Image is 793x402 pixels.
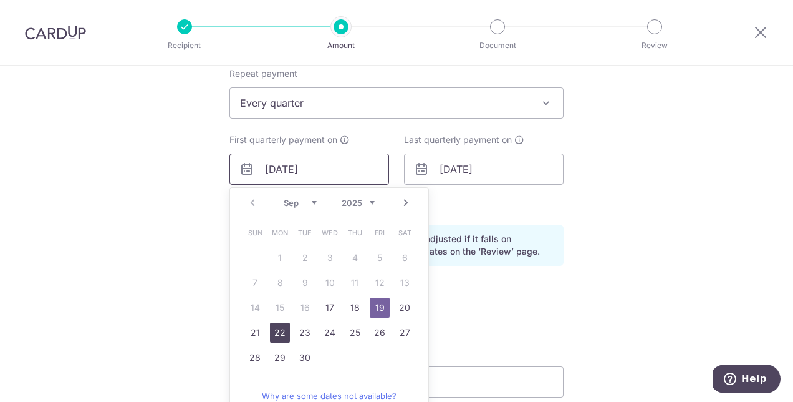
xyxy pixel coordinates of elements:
span: Thursday [345,223,365,243]
span: Sunday [245,223,265,243]
img: CardUp [25,25,86,40]
a: 25 [345,323,365,343]
span: First quarterly payment on [229,134,337,146]
a: 29 [270,348,290,368]
a: 30 [295,348,315,368]
iframe: Opens a widget where you can find more information [713,365,781,396]
a: 18 [345,298,365,318]
input: DD / MM / YYYY [229,154,389,185]
p: Review [608,39,701,52]
span: Wednesday [320,223,340,243]
a: 23 [295,323,315,343]
a: 22 [270,323,290,343]
label: Repeat payment [229,67,297,80]
a: 19 [370,298,390,318]
span: Tuesday [295,223,315,243]
p: Document [451,39,544,52]
input: DD / MM / YYYY [404,154,564,185]
span: Monday [270,223,290,243]
p: Amount [295,39,387,52]
span: Last quarterly payment on [404,134,512,146]
a: 17 [320,298,340,318]
span: Every quarter [230,88,563,118]
p: Recipient [138,39,231,52]
a: Next [398,195,413,210]
a: 28 [245,348,265,368]
a: 26 [370,323,390,343]
span: Saturday [395,223,415,243]
a: 21 [245,323,265,343]
a: 27 [395,323,415,343]
a: 24 [320,323,340,343]
a: 20 [395,298,415,318]
span: Every quarter [229,87,564,119]
span: Friday [370,223,390,243]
